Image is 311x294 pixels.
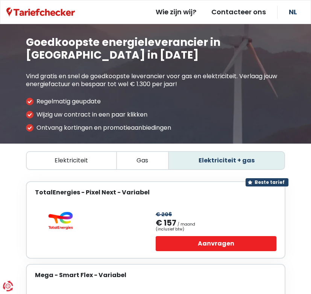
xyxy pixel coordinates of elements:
span: € 157 [156,220,176,227]
div: € 206 [156,210,172,219]
li: Regelmatig geupdate [26,98,285,105]
li: Wijzig uw contract in een paar klikken [26,111,285,118]
div: (inclusief btw) [156,227,184,231]
h1: Goedkoopste energieleverancier in [GEOGRAPHIC_DATA] in [DATE] [26,36,285,61]
img: Tariefchecker logo [6,8,75,17]
div: Beste tarief [246,178,288,186]
span: Gas [137,157,148,164]
img: TotalEnergies - Pixel Next - Variabel [35,212,88,230]
p: Vind gratis en snel de goedkoopste leverancier voor gas en elektriciteit. Verlaag jouw energiefac... [26,73,285,88]
span: / maand [177,223,195,226]
a: Tariefchecker [6,7,75,17]
span: Elektriciteit [55,157,88,164]
button: Aanvragen [156,236,276,251]
li: Ontvang kortingen en promotieaanbiedingen [26,124,285,132]
div: TotalEnergies - Pixel Next - Variabel [35,189,150,196]
div: Mega - Smart Flex - Variabel [35,271,276,279]
span: Elektriciteit + gas [199,157,255,164]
